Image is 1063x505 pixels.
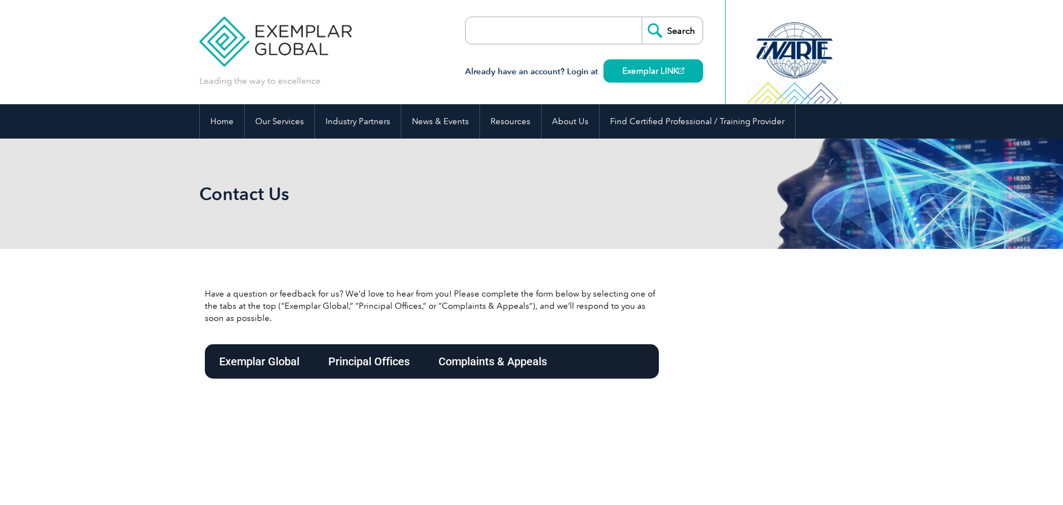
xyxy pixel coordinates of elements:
h3: Already have an account? Login at [465,65,703,79]
a: News & Events [401,104,479,139]
a: About Us [541,104,599,139]
h1: Contact Us [199,183,625,205]
div: Complaints & Appeals [424,344,561,379]
img: open_square.png [678,68,684,74]
input: Search [642,17,703,44]
p: Have a question or feedback for us? We’d love to hear from you! Please complete the form below by... [205,288,659,324]
a: Resources [480,104,541,139]
a: Home [200,104,244,139]
a: Exemplar LINK [603,59,703,83]
a: Our Services [245,104,314,139]
a: Industry Partners [315,104,401,139]
a: Find Certified Professional / Training Provider [600,104,795,139]
div: Principal Offices [314,344,424,379]
p: Leading the way to excellence [199,75,321,87]
div: Exemplar Global [205,344,314,379]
